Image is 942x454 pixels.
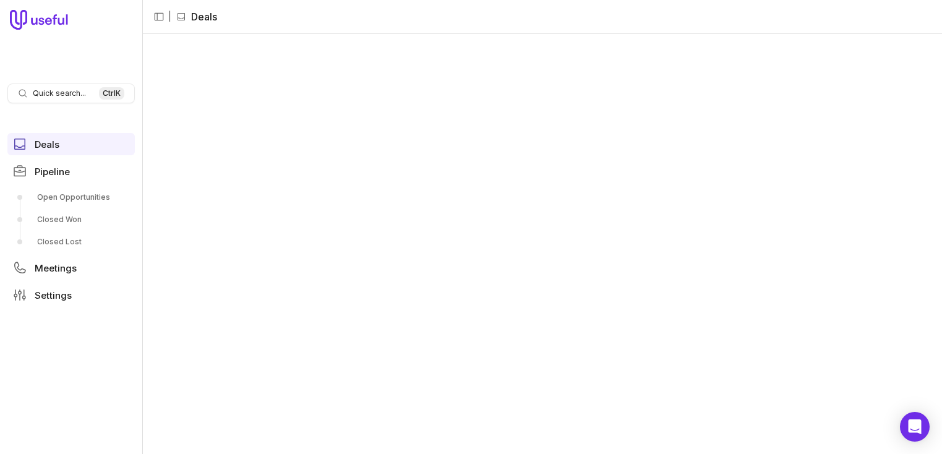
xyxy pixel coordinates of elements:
[35,291,72,300] span: Settings
[7,160,135,182] a: Pipeline
[176,9,217,24] li: Deals
[7,210,135,229] a: Closed Won
[35,263,77,273] span: Meetings
[35,140,59,149] span: Deals
[168,9,171,24] span: |
[7,257,135,279] a: Meetings
[900,412,930,442] div: Open Intercom Messenger
[7,187,135,252] div: Pipeline submenu
[99,87,124,100] kbd: Ctrl K
[35,167,70,176] span: Pipeline
[7,284,135,306] a: Settings
[7,232,135,252] a: Closed Lost
[33,88,86,98] span: Quick search...
[7,133,135,155] a: Deals
[150,7,168,26] button: Collapse sidebar
[7,187,135,207] a: Open Opportunities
